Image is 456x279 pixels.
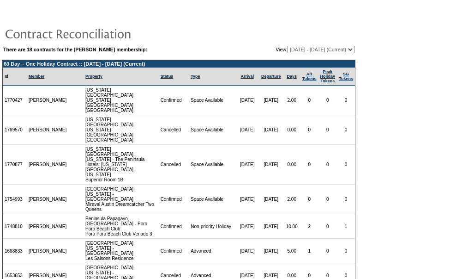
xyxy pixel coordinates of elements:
[337,239,355,263] td: 0
[27,239,69,263] td: [PERSON_NAME]
[318,185,337,214] td: 0
[3,68,27,86] td: Id
[3,145,27,185] td: 1770877
[259,185,283,214] td: [DATE]
[235,145,258,185] td: [DATE]
[337,214,355,239] td: 1
[300,185,318,214] td: 0
[159,185,189,214] td: Confirmed
[337,145,355,185] td: 0
[27,115,69,145] td: [PERSON_NAME]
[5,24,189,43] img: pgTtlContractReconciliation.gif
[259,115,283,145] td: [DATE]
[337,115,355,145] td: 0
[3,47,147,52] b: There are 18 contracts for the [PERSON_NAME] membership:
[318,239,337,263] td: 0
[302,72,317,81] a: ARTokens
[189,185,235,214] td: Space Available
[283,86,300,115] td: 2.00
[320,69,336,83] a: Peak HolidayTokens
[29,74,45,79] a: Member
[84,86,159,115] td: [US_STATE][GEOGRAPHIC_DATA], [US_STATE][GEOGRAPHIC_DATA] [GEOGRAPHIC_DATA]
[318,145,337,185] td: 0
[259,239,283,263] td: [DATE]
[3,185,27,214] td: 1754993
[339,72,353,81] a: SGTokens
[189,214,235,239] td: Non-priority Holiday
[283,145,300,185] td: 0.00
[230,46,354,53] td: View:
[283,214,300,239] td: 10.00
[159,145,189,185] td: Cancelled
[318,86,337,115] td: 0
[84,145,159,185] td: [US_STATE][GEOGRAPHIC_DATA], [US_STATE] - The Peninsula Hotels: [US_STATE][GEOGRAPHIC_DATA], [US_...
[235,115,258,145] td: [DATE]
[191,74,200,79] a: Type
[189,86,235,115] td: Space Available
[235,86,258,115] td: [DATE]
[300,115,318,145] td: 0
[3,239,27,263] td: 1668833
[189,239,235,263] td: Advanced
[318,115,337,145] td: 0
[300,145,318,185] td: 0
[259,145,283,185] td: [DATE]
[300,214,318,239] td: 2
[85,74,102,79] a: Property
[235,185,258,214] td: [DATE]
[235,214,258,239] td: [DATE]
[189,115,235,145] td: Space Available
[235,239,258,263] td: [DATE]
[161,74,174,79] a: Status
[27,145,69,185] td: [PERSON_NAME]
[3,86,27,115] td: 1770427
[259,214,283,239] td: [DATE]
[337,86,355,115] td: 0
[84,214,159,239] td: Peninsula Papagayo, [GEOGRAPHIC_DATA] - Poro Poro Beach Club Poro Poro Beach Club Venado 3
[84,185,159,214] td: [GEOGRAPHIC_DATA], [US_STATE] - [GEOGRAPHIC_DATA] Miraval Austin Dreamcatcher Two Queens
[261,74,281,79] a: Departure
[287,74,297,79] a: Days
[189,145,235,185] td: Space Available
[159,239,189,263] td: Confirmed
[318,214,337,239] td: 0
[27,185,69,214] td: [PERSON_NAME]
[27,86,69,115] td: [PERSON_NAME]
[159,115,189,145] td: Cancelled
[159,214,189,239] td: Confirmed
[283,239,300,263] td: 5.00
[240,74,254,79] a: Arrival
[3,60,355,68] td: 60 Day – One Holiday Contract :: [DATE] - [DATE] (Current)
[283,115,300,145] td: 0.00
[283,185,300,214] td: 2.00
[3,214,27,239] td: 1748810
[27,214,69,239] td: [PERSON_NAME]
[300,239,318,263] td: 1
[259,86,283,115] td: [DATE]
[337,185,355,214] td: 0
[84,239,159,263] td: [GEOGRAPHIC_DATA], [US_STATE] - [GEOGRAPHIC_DATA] Les Saisons Residence
[159,86,189,115] td: Confirmed
[84,115,159,145] td: [US_STATE][GEOGRAPHIC_DATA], [US_STATE][GEOGRAPHIC_DATA] [GEOGRAPHIC_DATA]
[300,86,318,115] td: 0
[3,115,27,145] td: 1769570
